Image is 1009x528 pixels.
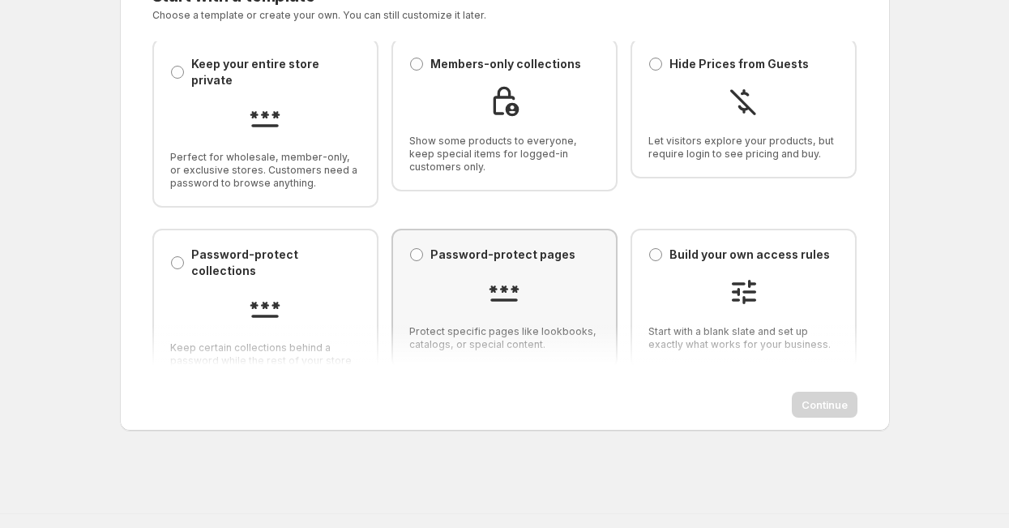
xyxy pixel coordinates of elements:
[488,276,520,308] img: Password-protect pages
[249,292,281,324] img: Password-protect collections
[191,247,361,279] p: Password-protect collections
[430,56,581,72] p: Members-only collections
[648,135,839,161] span: Let visitors explore your products, but require login to see pricing and buy.
[152,9,665,22] p: Choose a template or create your own. You can still customize it later.
[170,151,361,190] span: Perfect for wholesale, member-only, or exclusive stores. Customers need a password to browse anyt...
[648,325,839,351] span: Start with a blank slate and set up exactly what works for your business.
[191,56,361,88] p: Keep your entire store private
[409,325,600,351] span: Protect specific pages like lookbooks, catalogs, or special content.
[488,85,520,118] img: Members-only collections
[170,341,361,380] span: Keep certain collections behind a password while the rest of your store is open.
[249,101,281,134] img: Keep your entire store private
[669,247,830,263] p: Build your own access rules
[728,276,760,308] img: Build your own access rules
[669,56,809,72] p: Hide Prices from Guests
[430,247,575,263] p: Password-protect pages
[409,135,600,174] span: Show some products to everyone, keep special items for logged-in customers only.
[728,85,760,118] img: Hide Prices from Guests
